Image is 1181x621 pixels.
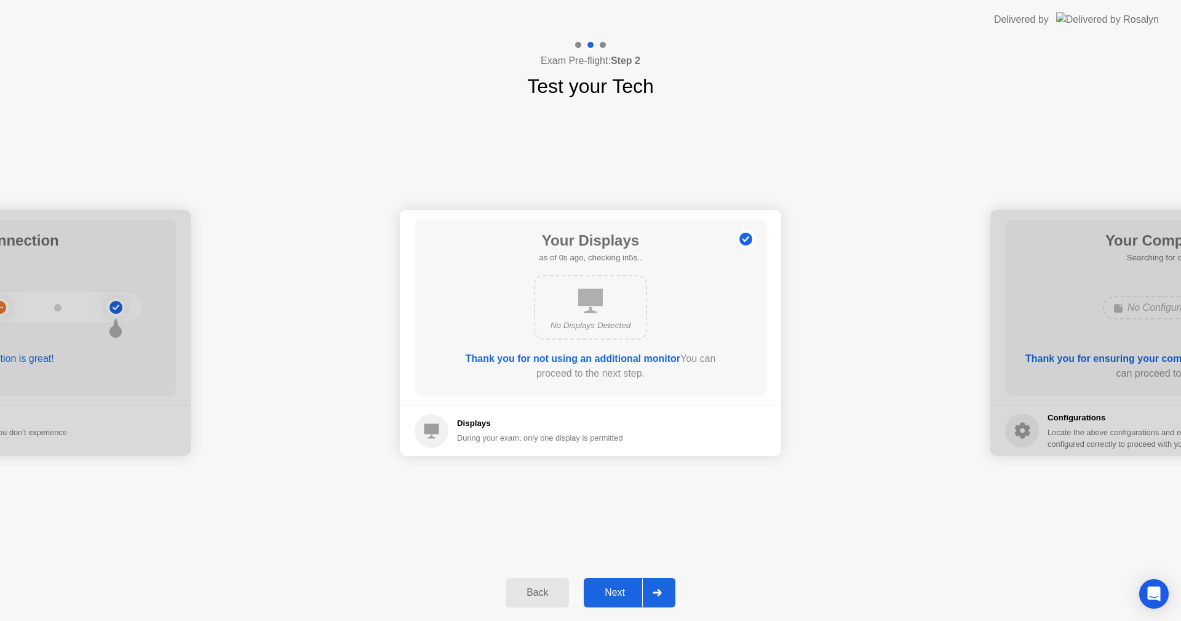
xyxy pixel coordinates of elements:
h5: as of 0s ago, checking in5s.. [539,252,642,264]
img: Delivered by Rosalyn [1056,12,1159,26]
b: Thank you for not using an additional monitor [466,353,680,364]
button: Next [584,578,675,607]
b: Step 2 [611,55,640,66]
h5: Displays [457,417,623,430]
h1: Test your Tech [527,71,654,101]
h1: Your Displays [539,230,642,252]
button: Back [506,578,569,607]
div: Next [587,587,642,598]
div: No Displays Detected [545,319,636,332]
div: Back [509,587,565,598]
div: During your exam, only one display is permitted [457,432,623,444]
div: You can proceed to the next step. [450,351,731,381]
div: Open Intercom Messenger [1139,579,1169,609]
h4: Exam Pre-flight: [541,54,640,68]
div: Delivered by [994,12,1049,27]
